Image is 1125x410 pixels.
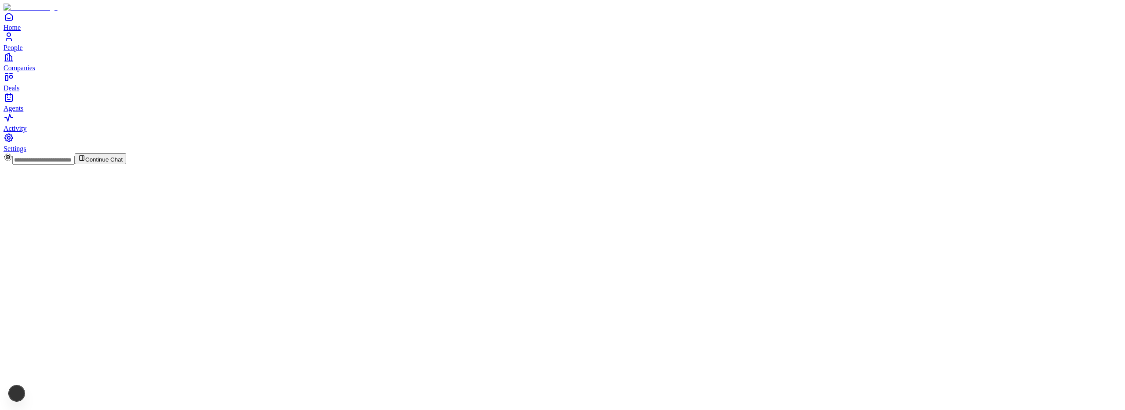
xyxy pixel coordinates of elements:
a: Agents [4,92,1121,112]
span: Continue Chat [85,156,123,163]
span: Home [4,24,21,31]
a: Deals [4,72,1121,92]
a: Companies [4,52,1121,72]
a: Activity [4,112,1121,132]
a: People [4,32,1121,51]
span: Deals [4,84,19,92]
span: Companies [4,64,35,72]
div: Continue Chat [4,153,1121,165]
a: Home [4,11,1121,31]
span: Agents [4,104,23,112]
a: Settings [4,133,1121,152]
span: People [4,44,23,51]
span: Settings [4,145,26,152]
img: Item Brain Logo [4,4,58,11]
button: Continue Chat [75,153,126,164]
span: Activity [4,125,26,132]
